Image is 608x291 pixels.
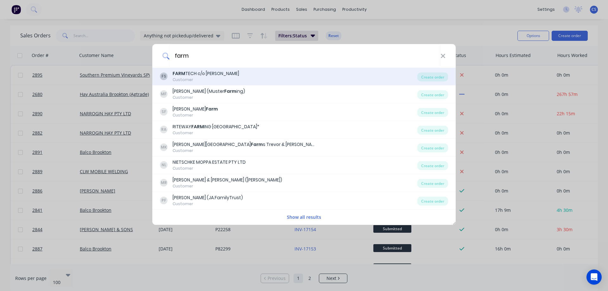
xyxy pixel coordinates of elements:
[285,213,323,221] button: Show all results
[173,77,239,83] div: Customer
[160,73,168,80] div: FS
[173,183,282,189] div: Customer
[417,90,448,99] div: Create order
[173,194,243,201] div: [PERSON_NAME] (JA.FamilyTrust)
[206,106,218,112] b: Farm
[173,70,185,77] b: FARM
[173,95,245,100] div: Customer
[160,143,168,151] div: MK
[173,106,218,112] div: [PERSON_NAME]
[173,123,259,130] div: RITEWAY ING [GEOGRAPHIC_DATA]*
[417,143,448,152] div: Create order
[173,141,315,148] div: [PERSON_NAME][GEOGRAPHIC_DATA] s Trevor & [PERSON_NAME]
[160,126,168,133] div: RA
[417,161,448,170] div: Create order
[173,130,259,136] div: Customer
[160,90,168,98] div: MF
[417,126,448,135] div: Create order
[417,108,448,117] div: Create order
[173,112,218,118] div: Customer
[586,269,602,285] div: Open Intercom Messenger
[160,161,168,169] div: NL
[160,108,168,116] div: SF
[224,88,236,94] b: Farm
[417,197,448,206] div: Create order
[173,166,246,171] div: Customer
[173,70,239,77] div: TECH c/o [PERSON_NAME]
[251,141,263,148] b: Farm
[417,179,448,188] div: Create order
[173,148,315,154] div: Customer
[191,123,204,130] b: FARM
[173,177,282,183] div: [PERSON_NAME] & [PERSON_NAME] ([PERSON_NAME])
[417,73,448,81] div: Create order
[173,201,243,207] div: Customer
[160,179,168,187] div: MR
[173,88,245,95] div: [PERSON_NAME] (Muster ing)
[160,197,168,204] div: PF
[173,159,246,166] div: NIETSCHKE MOPPA ESTATE PTY LTD
[169,44,440,68] input: Enter a customer name to create a new order...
